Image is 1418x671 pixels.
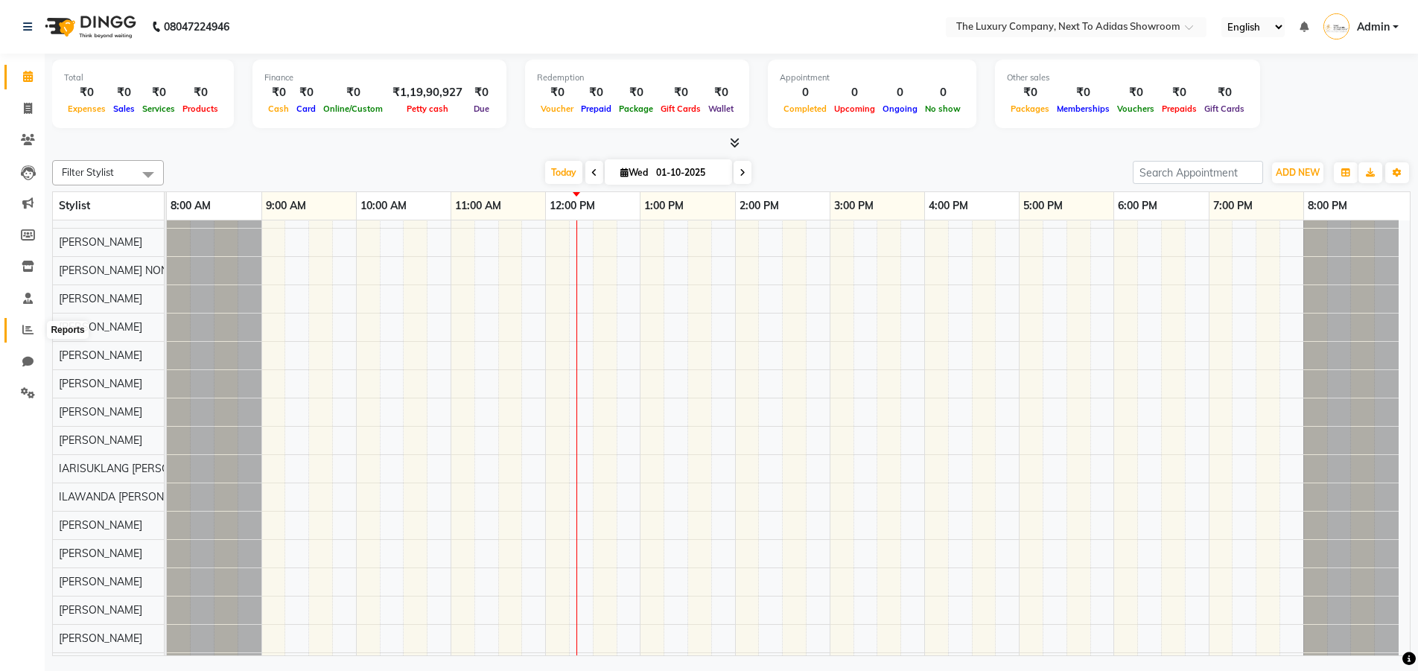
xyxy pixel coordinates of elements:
[59,349,142,362] span: [PERSON_NAME]
[264,71,495,84] div: Finance
[925,195,972,217] a: 4:00 PM
[1323,13,1349,39] img: Admin
[615,104,657,114] span: Package
[59,433,142,447] span: [PERSON_NAME]
[1201,104,1248,114] span: Gift Cards
[1113,84,1158,101] div: ₹0
[62,166,114,178] span: Filter Stylist
[652,162,726,184] input: 2025-10-01
[319,84,387,101] div: ₹0
[537,104,577,114] span: Voucher
[780,71,964,84] div: Appointment
[705,84,737,101] div: ₹0
[1272,162,1323,183] button: ADD NEW
[109,104,139,114] span: Sales
[657,104,705,114] span: Gift Cards
[537,84,577,101] div: ₹0
[1007,71,1248,84] div: Other sales
[1276,167,1320,178] span: ADD NEW
[617,167,652,178] span: Wed
[1113,104,1158,114] span: Vouchers
[59,603,142,617] span: [PERSON_NAME]
[879,104,921,114] span: Ongoing
[640,195,687,217] a: 1:00 PM
[577,84,615,101] div: ₹0
[1053,84,1113,101] div: ₹0
[167,195,214,217] a: 8:00 AM
[1020,195,1066,217] a: 5:00 PM
[1053,104,1113,114] span: Memberships
[545,161,582,184] span: Today
[1133,161,1263,184] input: Search Appointment
[264,104,293,114] span: Cash
[921,84,964,101] div: 0
[139,104,179,114] span: Services
[64,84,109,101] div: ₹0
[59,490,202,503] span: ILAWANDA [PERSON_NAME]
[357,195,410,217] a: 10:00 AM
[1158,104,1201,114] span: Prepaids
[736,195,783,217] a: 2:00 PM
[59,462,261,475] span: IARISUKLANG [PERSON_NAME] SAWIAN
[164,6,229,48] b: 08047224946
[59,235,142,249] span: [PERSON_NAME]
[59,292,142,305] span: [PERSON_NAME]
[1357,19,1390,35] span: Admin
[59,199,90,212] span: Stylist
[47,321,88,339] div: Reports
[59,264,200,277] span: [PERSON_NAME] NONGRUM
[59,320,142,334] span: [PERSON_NAME]
[1114,195,1161,217] a: 6:00 PM
[537,71,737,84] div: Redemption
[830,195,877,217] a: 3:00 PM
[468,84,495,101] div: ₹0
[470,104,493,114] span: Due
[1209,195,1256,217] a: 7:00 PM
[179,84,222,101] div: ₹0
[657,84,705,101] div: ₹0
[830,84,879,101] div: 0
[59,518,142,532] span: [PERSON_NAME]
[387,84,468,101] div: ₹1,19,90,927
[59,377,142,390] span: [PERSON_NAME]
[705,104,737,114] span: Wallet
[179,104,222,114] span: Products
[546,195,599,217] a: 12:00 PM
[38,6,140,48] img: logo
[1158,84,1201,101] div: ₹0
[262,195,310,217] a: 9:00 AM
[319,104,387,114] span: Online/Custom
[830,104,879,114] span: Upcoming
[451,195,505,217] a: 11:00 AM
[264,84,293,101] div: ₹0
[1007,104,1053,114] span: Packages
[780,104,830,114] span: Completed
[1007,84,1053,101] div: ₹0
[59,575,142,588] span: [PERSON_NAME]
[403,104,452,114] span: Petty cash
[293,84,319,101] div: ₹0
[64,104,109,114] span: Expenses
[615,84,657,101] div: ₹0
[293,104,319,114] span: Card
[109,84,139,101] div: ₹0
[139,84,179,101] div: ₹0
[1201,84,1248,101] div: ₹0
[59,547,142,560] span: [PERSON_NAME]
[577,104,615,114] span: Prepaid
[1304,195,1351,217] a: 8:00 PM
[64,71,222,84] div: Total
[780,84,830,101] div: 0
[59,632,142,645] span: [PERSON_NAME]
[921,104,964,114] span: No show
[59,405,142,419] span: [PERSON_NAME]
[879,84,921,101] div: 0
